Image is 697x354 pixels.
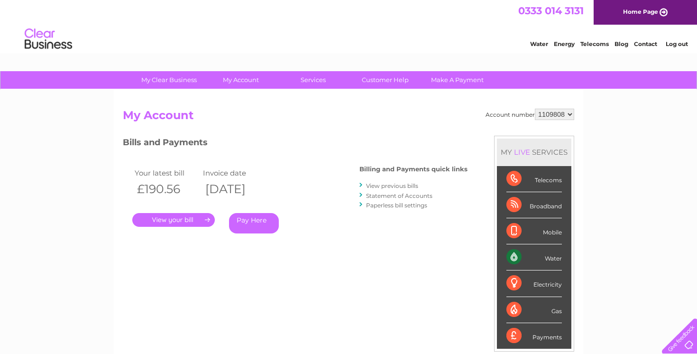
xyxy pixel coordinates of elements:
div: Mobile [506,218,562,244]
div: Electricity [506,270,562,297]
th: [DATE] [201,179,269,199]
a: Statement of Accounts [366,192,432,199]
div: Broadband [506,192,562,218]
a: Log out [666,40,688,47]
a: Energy [554,40,575,47]
div: Telecoms [506,166,562,192]
div: Gas [506,297,562,323]
a: View previous bills [366,182,418,189]
h4: Billing and Payments quick links [359,166,468,173]
a: Customer Help [346,71,424,89]
td: Your latest bill [132,167,201,179]
a: . [132,213,215,227]
h2: My Account [123,109,574,127]
a: Blog [614,40,628,47]
div: LIVE [512,148,532,157]
td: Invoice date [201,167,269,179]
a: My Clear Business [130,71,208,89]
div: MY SERVICES [497,139,571,166]
a: 0333 014 3131 [518,5,584,17]
a: Pay Here [229,213,279,233]
a: Paperless bill settings [366,202,427,209]
th: £190.56 [132,179,201,199]
a: My Account [202,71,280,89]
a: Contact [634,40,657,47]
a: Make A Payment [418,71,496,89]
a: Services [274,71,352,89]
img: logo.png [24,25,73,54]
div: Clear Business is a trading name of Verastar Limited (registered in [GEOGRAPHIC_DATA] No. 3667643... [125,5,573,46]
div: Payments [506,323,562,349]
div: Water [506,244,562,270]
div: Account number [486,109,574,120]
h3: Bills and Payments [123,136,468,152]
a: Telecoms [580,40,609,47]
a: Water [530,40,548,47]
